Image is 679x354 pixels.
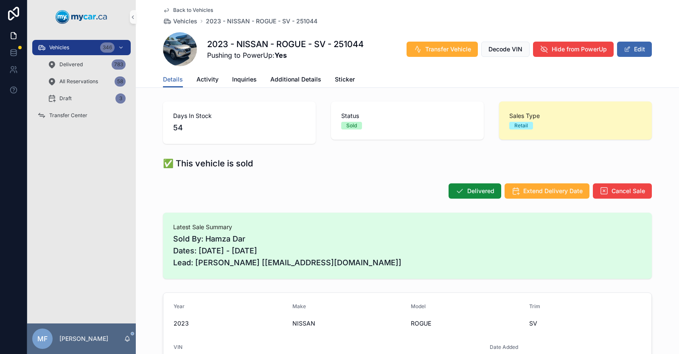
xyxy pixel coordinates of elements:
[533,42,614,57] button: Hide from PowerUp
[59,78,98,85] span: All Reservations
[32,40,131,55] a: Vehicles346
[529,319,641,328] span: SV
[509,112,642,120] span: Sales Type
[163,75,183,84] span: Details
[523,187,583,195] span: Extend Delivery Date
[42,57,131,72] a: Delivered783
[37,334,48,344] span: MF
[49,44,69,51] span: Vehicles
[232,75,257,84] span: Inquiries
[612,187,645,195] span: Cancel Sale
[163,7,213,14] a: Back to Vehicles
[173,112,306,120] span: Days In Stock
[593,183,652,199] button: Cancel Sale
[59,334,108,343] p: [PERSON_NAME]
[115,76,126,87] div: 58
[173,17,197,25] span: Vehicles
[196,72,219,89] a: Activity
[292,319,404,328] span: NISSAN
[49,112,87,119] span: Transfer Center
[32,108,131,123] a: Transfer Center
[505,183,589,199] button: Extend Delivery Date
[335,72,355,89] a: Sticker
[341,112,474,120] span: Status
[449,183,501,199] button: Delivered
[173,233,642,269] span: Sold By: Hamza Dar Dates: [DATE] - [DATE] Lead: [PERSON_NAME] [[EMAIL_ADDRESS][DOMAIN_NAME]]
[59,95,72,102] span: Draft
[270,72,321,89] a: Additional Details
[27,34,136,134] div: scrollable content
[490,344,518,350] span: Date Added
[163,17,197,25] a: Vehicles
[425,45,471,53] span: Transfer Vehicle
[100,42,115,53] div: 346
[270,75,321,84] span: Additional Details
[174,344,182,350] span: VIN
[112,59,126,70] div: 783
[206,17,317,25] a: 2023 - NISSAN - ROGUE - SV - 251044
[56,10,107,24] img: App logo
[407,42,478,57] button: Transfer Vehicle
[411,303,426,309] span: Model
[59,61,83,68] span: Delivered
[196,75,219,84] span: Activity
[173,7,213,14] span: Back to Vehicles
[292,303,306,309] span: Make
[207,38,364,50] h1: 2023 - NISSAN - ROGUE - SV - 251044
[207,50,364,60] span: Pushing to PowerUp:
[163,72,183,88] a: Details
[115,93,126,104] div: 3
[481,42,530,57] button: Decode VIN
[335,75,355,84] span: Sticker
[514,122,528,129] div: Retail
[174,319,286,328] span: 2023
[173,223,642,231] span: Latest Sale Summary
[174,303,185,309] span: Year
[467,187,494,195] span: Delivered
[617,42,652,57] button: Edit
[275,51,287,59] strong: Yes
[529,303,540,309] span: Trim
[411,319,522,328] span: ROGUE
[488,45,522,53] span: Decode VIN
[173,122,306,134] span: 54
[42,91,131,106] a: Draft3
[552,45,607,53] span: Hide from PowerUp
[232,72,257,89] a: Inquiries
[346,122,357,129] div: Sold
[42,74,131,89] a: All Reservations58
[163,157,253,169] h1: ✅ This vehicle is sold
